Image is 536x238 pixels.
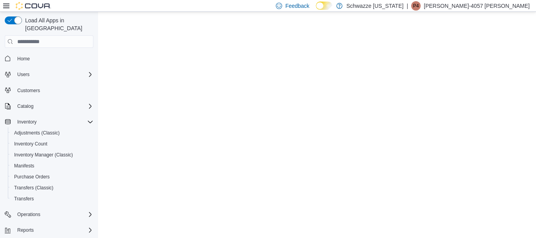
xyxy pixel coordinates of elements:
[8,171,97,182] button: Purchase Orders
[285,2,309,10] span: Feedback
[11,150,93,160] span: Inventory Manager (Classic)
[8,149,97,160] button: Inventory Manager (Classic)
[2,209,97,220] button: Operations
[14,130,60,136] span: Adjustments (Classic)
[14,117,93,127] span: Inventory
[14,53,93,63] span: Home
[14,86,43,95] a: Customers
[22,16,93,32] span: Load All Apps in [GEOGRAPHIC_DATA]
[14,54,33,64] a: Home
[14,70,33,79] button: Users
[11,194,93,203] span: Transfers
[8,193,97,204] button: Transfers
[407,1,408,11] p: |
[14,210,44,219] button: Operations
[11,161,93,171] span: Manifests
[8,182,97,193] button: Transfers (Classic)
[11,183,57,193] a: Transfers (Classic)
[11,161,37,171] a: Manifests
[17,103,33,109] span: Catalog
[14,102,36,111] button: Catalog
[11,139,51,149] a: Inventory Count
[11,183,93,193] span: Transfers (Classic)
[8,160,97,171] button: Manifests
[14,225,37,235] button: Reports
[424,1,530,11] p: [PERSON_NAME]-4057 [PERSON_NAME]
[2,101,97,112] button: Catalog
[17,71,29,78] span: Users
[14,152,73,158] span: Inventory Manager (Classic)
[17,119,36,125] span: Inventory
[2,225,97,236] button: Reports
[8,127,97,138] button: Adjustments (Classic)
[14,185,53,191] span: Transfers (Classic)
[11,128,93,138] span: Adjustments (Classic)
[16,2,51,10] img: Cova
[17,87,40,94] span: Customers
[2,69,97,80] button: Users
[14,174,50,180] span: Purchase Orders
[8,138,97,149] button: Inventory Count
[14,196,34,202] span: Transfers
[346,1,404,11] p: Schwazze [US_STATE]
[316,2,332,10] input: Dark Mode
[11,128,63,138] a: Adjustments (Classic)
[17,211,40,218] span: Operations
[14,225,93,235] span: Reports
[11,139,93,149] span: Inventory Count
[17,56,30,62] span: Home
[11,172,53,182] a: Purchase Orders
[11,172,93,182] span: Purchase Orders
[2,116,97,127] button: Inventory
[14,141,47,147] span: Inventory Count
[14,85,93,95] span: Customers
[411,1,421,11] div: Patrick-4057 Leyba
[413,1,419,11] span: P4
[14,210,93,219] span: Operations
[14,102,93,111] span: Catalog
[14,163,34,169] span: Manifests
[14,70,93,79] span: Users
[14,117,40,127] button: Inventory
[11,194,37,203] a: Transfers
[2,85,97,96] button: Customers
[2,53,97,64] button: Home
[11,150,76,160] a: Inventory Manager (Classic)
[17,227,34,233] span: Reports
